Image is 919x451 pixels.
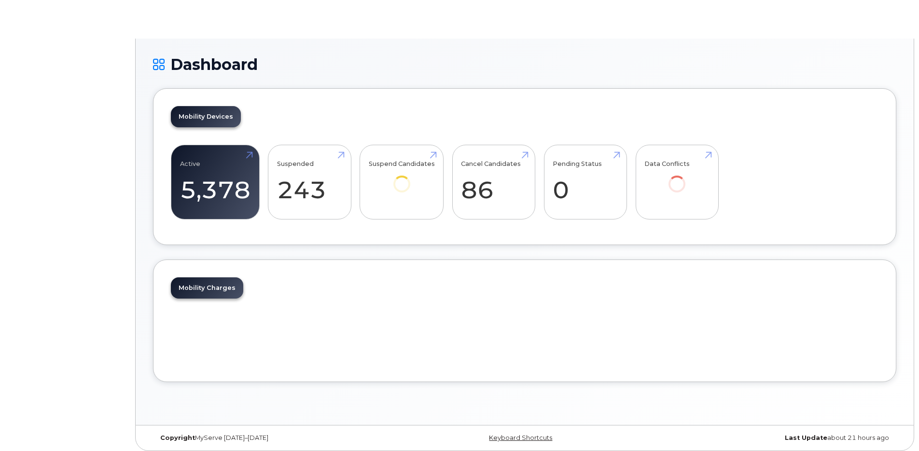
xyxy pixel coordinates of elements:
[649,434,896,442] div: about 21 hours ago
[277,150,342,214] a: Suspended 243
[489,434,552,441] a: Keyboard Shortcuts
[171,106,241,127] a: Mobility Devices
[461,150,526,214] a: Cancel Candidates 86
[171,277,243,299] a: Mobility Charges
[644,150,710,206] a: Data Conflicts
[180,150,251,214] a: Active 5,378
[785,434,827,441] strong: Last Update
[553,150,618,214] a: Pending Status 0
[153,56,896,73] h1: Dashboard
[153,434,401,442] div: MyServe [DATE]–[DATE]
[369,150,435,206] a: Suspend Candidates
[160,434,195,441] strong: Copyright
